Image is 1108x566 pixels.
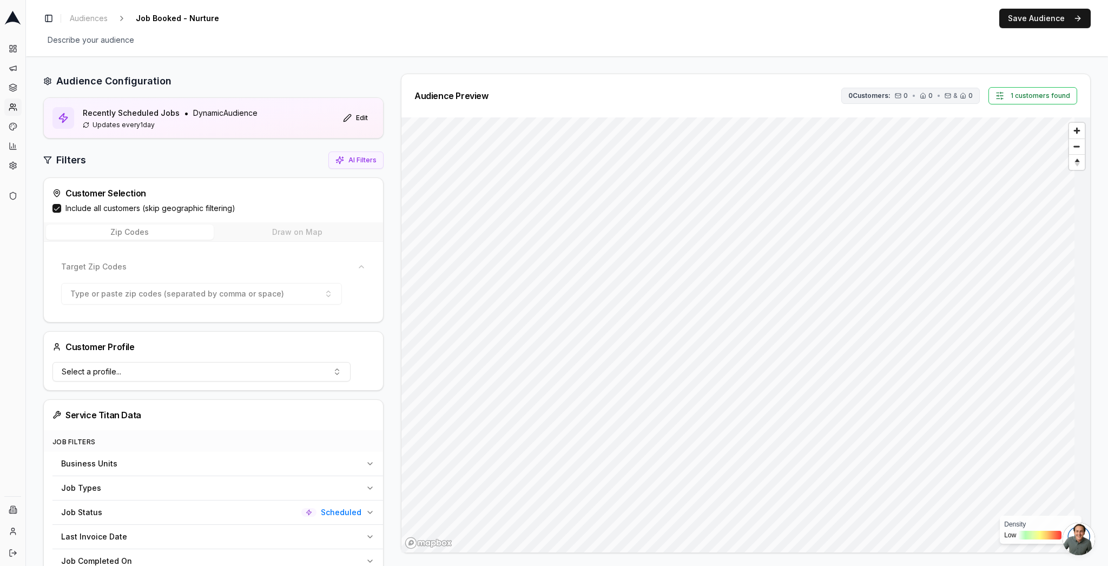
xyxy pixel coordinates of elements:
span: Zoom out [1069,139,1085,154]
button: 0Customers:0•0•&0 [841,88,980,104]
span: 0 Customers: [848,91,891,100]
div: Target Zip Codes [52,279,374,313]
span: Audiences [70,13,108,24]
div: Audience Preview [414,91,489,100]
button: Log out [4,544,22,562]
span: & [953,91,958,100]
div: Customer Selection [52,187,374,200]
span: Describe your audience [43,32,138,48]
h2: Filters [56,153,86,168]
button: Target Zip Codes [52,255,374,279]
span: Dynamic Audience [193,108,258,119]
button: Zoom out [1069,139,1085,154]
a: Audiences [65,11,112,26]
span: • [937,91,940,100]
nav: breadcrumb [65,11,241,26]
button: Job Types [52,476,383,500]
a: Mapbox homepage [405,537,452,549]
div: Customer Profile [52,340,135,353]
label: Include all customers (skip geographic filtering) [65,203,235,214]
span: • [184,107,189,120]
button: Zip Codes [46,225,214,240]
span: Reset bearing to north [1067,156,1086,169]
span: Job Status [61,507,102,518]
button: Edit [337,109,374,127]
button: Job StatusScheduled [52,501,383,524]
span: 0 [968,91,973,100]
span: 0 [903,91,908,100]
span: Low [1004,531,1016,539]
button: Draw on Map [214,225,381,240]
span: Target Zip Codes [61,261,127,272]
div: Density [1004,520,1077,529]
span: Job Filters [52,438,95,446]
span: Business Units [61,458,117,469]
span: Last Invoice Date [61,531,127,542]
button: AI Filters [328,152,384,169]
button: Reset bearing to north [1069,154,1085,170]
span: Job Booked - Nurture [131,11,223,26]
canvas: Map [401,117,1074,552]
p: Updates every 1 day [83,121,258,129]
span: AI Filters [348,156,377,164]
span: • [912,91,915,100]
a: Open chat [1063,523,1095,555]
span: Recently Scheduled Jobs [83,108,180,119]
button: Zoom in [1069,123,1085,139]
span: Type or paste zip codes (separated by comma or space) [70,288,284,299]
span: 0 [928,91,933,100]
button: Save Audience [999,9,1091,28]
span: Job Types [61,483,101,493]
span: Scheduled [321,507,361,518]
button: Last Invoice Date [52,525,383,549]
div: Service Titan Data [52,409,374,422]
span: Select a profile... [62,366,121,377]
button: Business Units [52,452,383,476]
button: 1 customers found [988,87,1077,104]
h2: Audience Configuration [56,74,172,89]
